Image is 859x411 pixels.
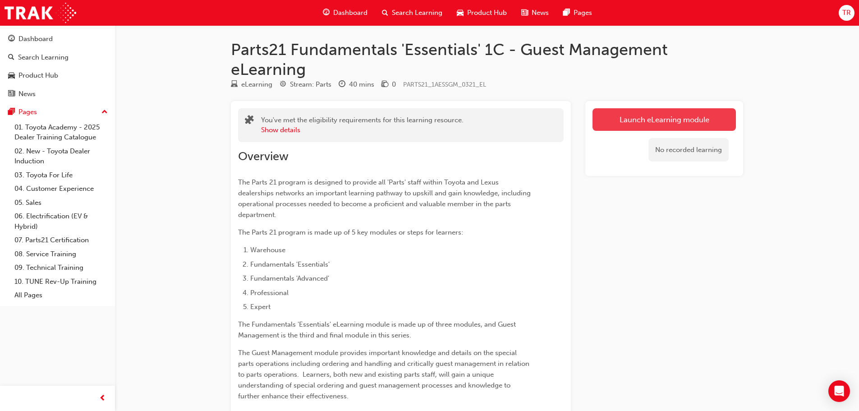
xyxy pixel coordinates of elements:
[18,52,69,63] div: Search Learning
[563,7,570,18] span: pages-icon
[280,79,331,90] div: Stream
[593,108,736,131] a: Launch eLearning module
[381,79,396,90] div: Price
[392,8,442,18] span: Search Learning
[323,7,330,18] span: guage-icon
[842,8,851,18] span: TR
[238,178,533,219] span: The Parts 21 program is designed to provide all 'Parts' staff within Toyota and Lexus dealerships...
[339,79,374,90] div: Duration
[450,4,514,22] a: car-iconProduct Hub
[238,228,463,236] span: The Parts 21 program is made up of 5 key modules or steps for learners:
[467,8,507,18] span: Product Hub
[11,209,111,233] a: 06. Electrification (EV & Hybrid)
[245,116,254,126] span: puzzle-icon
[316,4,375,22] a: guage-iconDashboard
[349,79,374,90] div: 40 mins
[261,125,300,135] button: Show details
[4,86,111,102] a: News
[250,260,330,268] span: Fundamentals 'Essentials'
[556,4,599,22] a: pages-iconPages
[238,349,531,400] span: The Guest Management module provides important knowledge and details on the special parts operati...
[339,81,345,89] span: clock-icon
[828,380,850,402] div: Open Intercom Messenger
[8,108,15,116] span: pages-icon
[375,4,450,22] a: search-iconSearch Learning
[11,182,111,196] a: 04. Customer Experience
[238,320,518,339] span: The Fundamentals 'Essentials' eLearning module is made up of three modules, and Guest Management ...
[457,7,464,18] span: car-icon
[261,115,464,135] div: You've met the eligibility requirements for this learning resource.
[4,49,111,66] a: Search Learning
[382,7,388,18] span: search-icon
[18,70,58,81] div: Product Hub
[4,67,111,84] a: Product Hub
[392,79,396,90] div: 0
[514,4,556,22] a: news-iconNews
[250,289,289,297] span: Professional
[403,81,486,88] span: Learning resource code
[101,106,108,118] span: up-icon
[4,31,111,47] a: Dashboard
[5,3,76,23] img: Trak
[250,303,271,311] span: Expert
[11,233,111,247] a: 07. Parts21 Certification
[648,138,729,162] div: No recorded learning
[4,104,111,120] button: Pages
[231,40,743,79] h1: Parts21 Fundamentals 'Essentials' 1C - Guest Management eLearning
[238,149,289,163] span: Overview
[532,8,549,18] span: News
[8,54,14,62] span: search-icon
[574,8,592,18] span: Pages
[11,168,111,182] a: 03. Toyota For Life
[11,144,111,168] a: 02. New - Toyota Dealer Induction
[11,275,111,289] a: 10. TUNE Rev-Up Training
[18,107,37,117] div: Pages
[18,34,53,44] div: Dashboard
[280,81,286,89] span: target-icon
[11,247,111,261] a: 08. Service Training
[4,29,111,104] button: DashboardSearch LearningProduct HubNews
[231,81,238,89] span: learningResourceType_ELEARNING-icon
[99,393,106,404] span: prev-icon
[8,72,15,80] span: car-icon
[290,79,331,90] div: Stream: Parts
[521,7,528,18] span: news-icon
[11,196,111,210] a: 05. Sales
[839,5,854,21] button: TR
[11,120,111,144] a: 01. Toyota Academy - 2025 Dealer Training Catalogue
[381,81,388,89] span: money-icon
[241,79,272,90] div: eLearning
[11,288,111,302] a: All Pages
[333,8,367,18] span: Dashboard
[18,89,36,99] div: News
[8,90,15,98] span: news-icon
[250,246,285,254] span: Warehouse
[11,261,111,275] a: 09. Technical Training
[8,35,15,43] span: guage-icon
[250,274,329,282] span: Fundamentals 'Advanced'
[231,79,272,90] div: Type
